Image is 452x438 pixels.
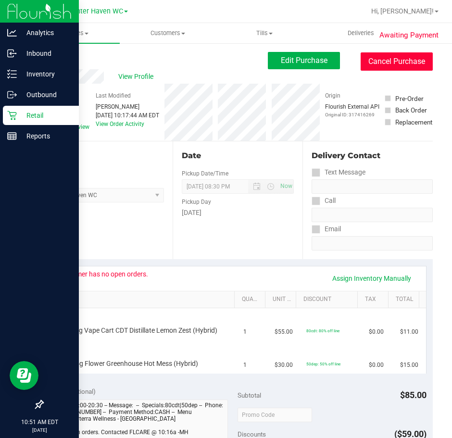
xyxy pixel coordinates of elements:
[4,426,75,434] p: [DATE]
[118,72,157,82] span: View Profile
[400,327,418,337] span: $11.00
[325,102,379,118] div: Flourish External API
[361,52,433,71] button: Cancel Purchase
[17,27,75,38] p: Analytics
[395,105,427,115] div: Back Order
[312,165,365,179] label: Text Message
[395,117,432,127] div: Replacement
[335,29,387,38] span: Deliveries
[7,49,17,58] inline-svg: Inbound
[275,361,293,370] span: $30.00
[182,208,294,218] div: [DATE]
[7,111,17,120] inline-svg: Retail
[96,121,144,127] a: View Order Activity
[400,390,427,400] span: $85.00
[379,30,439,41] span: Awaiting Payment
[120,23,216,43] a: Customers
[312,179,433,194] input: Format: (999) 999-9999
[4,418,75,426] p: 10:51 AM EDT
[243,327,247,337] span: 1
[17,89,75,100] p: Outbound
[312,222,341,236] label: Email
[313,23,409,43] a: Deliveries
[7,131,17,141] inline-svg: Reports
[273,296,292,303] a: Unit Price
[395,94,424,103] div: Pre-Order
[238,391,261,399] span: Subtotal
[60,359,198,368] span: FD 3.5g Flower Greenhouse Hot Mess (Hybrid)
[17,48,75,59] p: Inbound
[303,296,353,303] a: Discount
[10,361,38,390] iframe: Resource center
[7,90,17,100] inline-svg: Outbound
[325,91,340,100] label: Origin
[57,296,230,303] a: SKU
[306,362,340,366] span: 50dep: 50% off line
[306,328,339,333] span: 80cdt: 80% off line
[365,296,384,303] a: Tax
[369,361,384,370] span: $0.00
[371,7,434,15] span: Hi, [PERSON_NAME]!
[268,52,340,69] button: Edit Purchase
[182,169,228,178] label: Pickup Date/Time
[275,327,293,337] span: $55.00
[182,198,211,206] label: Pickup Day
[96,102,159,111] div: [PERSON_NAME]
[242,296,261,303] a: Quantity
[7,69,17,79] inline-svg: Inventory
[96,91,131,100] label: Last Modified
[17,110,75,121] p: Retail
[60,326,217,335] span: FT 0.5g Vape Cart CDT Distillate Lemon Zest (Hybrid)
[42,150,164,162] div: Location
[326,270,417,287] a: Assign Inventory Manually
[17,68,75,80] p: Inventory
[243,361,247,370] span: 1
[238,408,312,422] input: Promo Code
[58,270,148,278] div: Customer has no open orders.
[325,111,379,118] p: Original ID: 317416269
[312,208,433,222] input: Format: (999) 999-9999
[120,29,216,38] span: Customers
[312,150,433,162] div: Delivery Contact
[396,296,415,303] a: Total
[182,150,294,162] div: Date
[216,29,312,38] span: Tills
[312,194,336,208] label: Call
[216,23,313,43] a: Tills
[68,7,123,15] span: Winter Haven WC
[17,130,75,142] p: Reports
[369,327,384,337] span: $0.00
[96,111,159,120] div: [DATE] 10:17:44 AM EDT
[400,361,418,370] span: $15.00
[7,28,17,38] inline-svg: Analytics
[281,56,327,65] span: Edit Purchase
